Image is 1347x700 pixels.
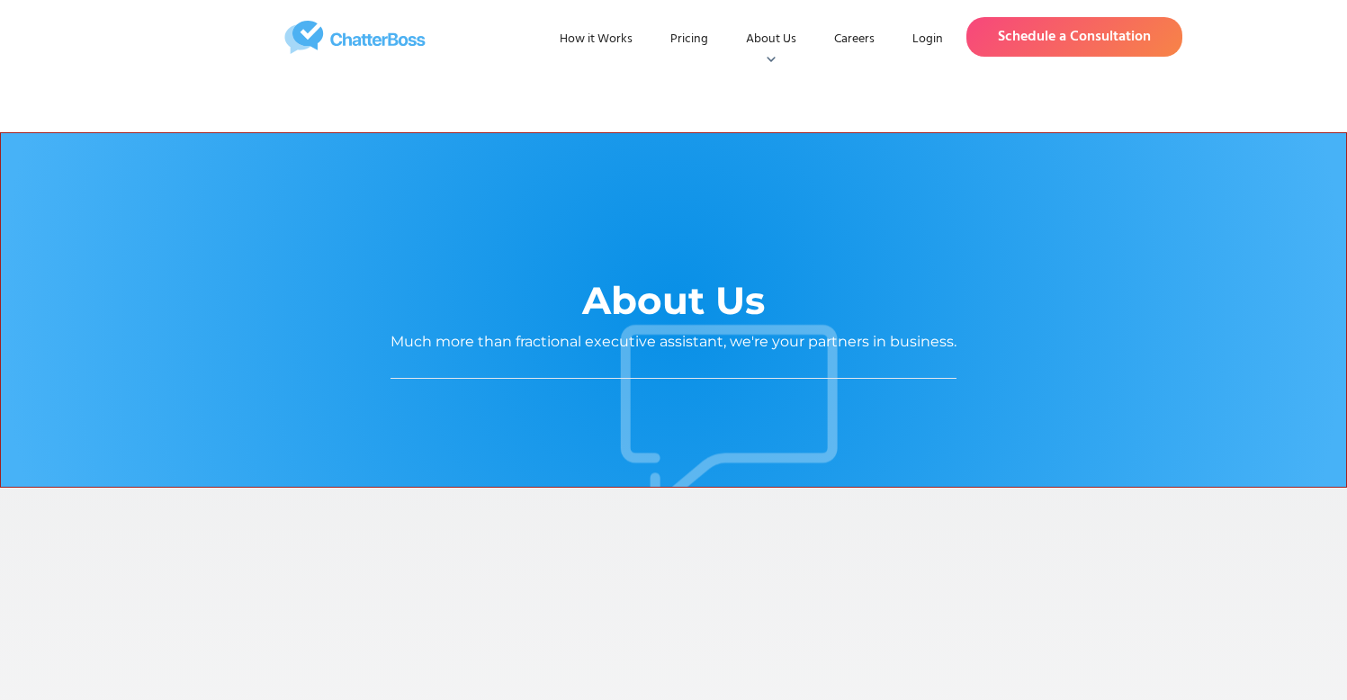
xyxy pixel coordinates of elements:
div: About Us [732,23,811,56]
a: Pricing [656,23,723,56]
div: Much more than fractional executive assistant, we're your partners in business. [391,333,956,351]
a: Login [898,23,957,56]
a: home [165,21,545,54]
a: Careers [820,23,889,56]
a: Schedule a Consultation [966,17,1182,57]
div: About Us [746,31,796,49]
h1: About Us [582,277,765,324]
a: How it Works [545,23,647,56]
